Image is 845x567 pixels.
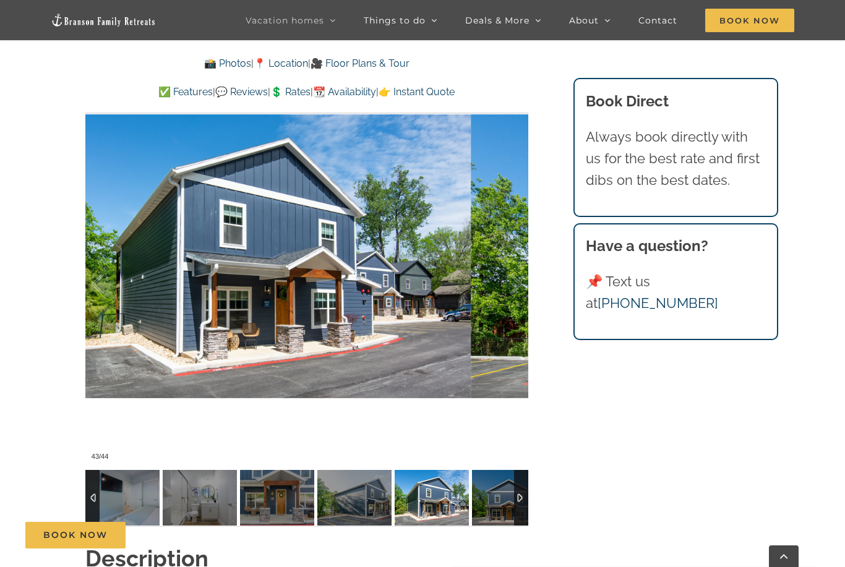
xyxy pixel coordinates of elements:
[204,58,251,69] a: 📸 Photos
[379,86,455,98] a: 👉 Instant Quote
[364,16,426,25] span: Things to do
[43,530,108,540] span: Book Now
[598,295,718,311] a: [PHONE_NUMBER]
[158,86,213,98] a: ✅ Features
[395,470,469,526] img: Blue-Pearl-vacation-home-rental-Lake-Taneycomo-2173-scaled.jpg-nggid041603-ngg0dyn-120x90-00f0w01...
[586,235,766,257] h3: Have a question?
[85,470,160,526] img: Blue-Pearl-vacation-home-rental-Lake-Taneycomo-2039-scaled.jpg-nggid041582-ngg0dyn-120x90-00f0w01...
[465,16,530,25] span: Deals & More
[51,13,156,27] img: Branson Family Retreats Logo
[569,16,599,25] span: About
[317,470,392,526] img: Blue-Pearl-vacation-home-rental-Lake-Taneycomo-2167-scaled.jpg-nggid041602-ngg0dyn-120x90-00f0w01...
[586,90,766,113] h3: Book Direct
[586,271,766,314] p: 📌 Text us at
[85,84,528,100] p: | | | |
[215,86,268,98] a: 💬 Reviews
[586,126,766,192] p: Always book directly with us for the best rate and first dibs on the best dates.
[270,86,311,98] a: 💲 Rates
[25,522,126,548] a: Book Now
[472,470,546,526] img: Blue-Pearl-vacation-home-rental-Lake-Taneycomo-2172-scaled.jpg-nggid041604-ngg0dyn-120x90-00f0w01...
[638,16,677,25] span: Contact
[313,86,376,98] a: 📆 Availability
[163,470,237,526] img: Blue-Pearl-vacation-home-rental-Lake-Taneycomo-2040-scaled.jpg-nggid041581-ngg0dyn-120x90-00f0w01...
[85,56,528,72] p: | |
[311,58,410,69] a: 🎥 Floor Plans & Tour
[705,9,794,32] span: Book Now
[240,470,314,526] img: Blue-Pearl-vacation-home-rental-Lake-Taneycomo-2164-scaled.jpg-nggid041601-ngg0dyn-120x90-00f0w01...
[246,16,324,25] span: Vacation homes
[254,58,308,69] a: 📍 Location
